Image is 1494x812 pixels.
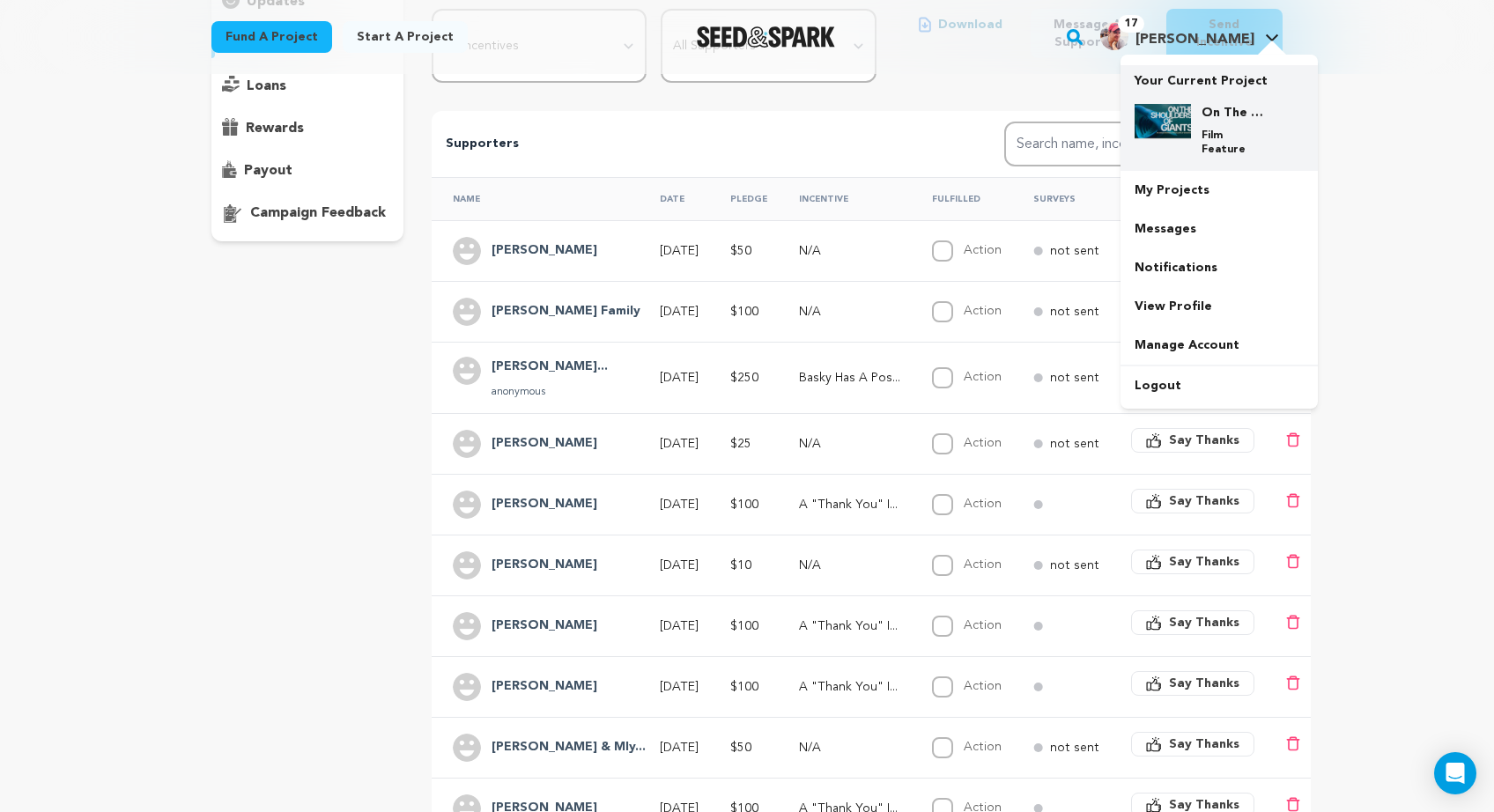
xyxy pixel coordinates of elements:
[1118,15,1144,33] span: 17
[343,21,468,53] a: Start a project
[1169,432,1239,449] span: Say Thanks
[1050,369,1099,387] p: not sent
[1120,210,1318,248] a: Messages
[1169,614,1239,631] span: Say Thanks
[1434,752,1476,794] div: Open Intercom Messenger
[1120,287,1318,326] a: View Profile
[799,617,900,635] p: A "Thank You" In The Film Credits
[1169,675,1239,692] span: Say Thanks
[1120,171,1318,210] a: My Projects
[1131,671,1254,696] button: Say Thanks
[660,303,699,321] p: [DATE]
[1169,553,1239,571] span: Say Thanks
[492,357,608,378] h4: Ryan van Ausdall
[1120,326,1318,365] a: Manage Account
[1097,18,1283,50] a: Scott D.'s Profile
[244,160,292,181] p: payout
[1097,18,1283,55] span: Scott D.'s Profile
[964,244,1002,256] label: Action
[639,177,709,220] th: Date
[1131,428,1254,453] button: Say Thanks
[1135,33,1254,47] span: [PERSON_NAME]
[250,203,386,224] p: campaign feedback
[446,134,948,155] p: Supporters
[1100,22,1254,50] div: Scott D.'s Profile
[660,435,699,453] p: [DATE]
[492,555,597,576] h4: Lisa Mod
[432,177,639,220] th: Name
[453,237,481,265] img: user.png
[1110,177,1265,220] th: Thanks
[799,303,900,321] p: N/A
[964,437,1002,449] label: Action
[730,681,758,693] span: $100
[964,305,1002,317] label: Action
[660,617,699,635] p: [DATE]
[211,199,403,227] button: campaign feedback
[709,177,778,220] th: Pledge
[964,680,1002,692] label: Action
[1135,65,1304,171] a: Your Current Project On The Shoulders Of Giants Film Feature
[799,678,900,696] p: A "Thank You" In The Film Credits
[453,612,481,640] img: user.png
[211,72,403,100] button: loans
[1012,177,1110,220] th: Surveys
[1050,303,1099,321] p: not sent
[492,737,646,758] h4: Mike Mara & Mlyn
[730,742,751,754] span: $50
[211,114,403,143] button: rewards
[453,298,481,326] img: user.png
[799,369,900,387] p: Basky Has A Posse sticker
[660,242,699,260] p: [DATE]
[697,26,835,48] a: Seed&Spark Homepage
[211,21,332,53] a: Fund a project
[1169,735,1239,753] span: Say Thanks
[453,551,481,579] img: user.png
[660,678,699,696] p: [DATE]
[453,673,481,701] img: user.png
[964,741,1002,753] label: Action
[730,559,751,572] span: $10
[1050,242,1099,260] p: not sent
[1135,65,1304,90] p: Your Current Project
[660,739,699,757] p: [DATE]
[211,157,403,185] button: payout
[730,498,758,511] span: $100
[492,433,597,454] h4: Jeff Alberts
[799,739,900,757] p: N/A
[1131,489,1254,513] button: Say Thanks
[1050,557,1099,574] p: not sent
[660,369,699,387] p: [DATE]
[1050,739,1099,757] p: not sent
[730,372,758,384] span: $250
[453,734,481,762] img: user.png
[1050,435,1099,453] p: not sent
[730,438,751,450] span: $25
[730,306,758,318] span: $100
[730,245,751,257] span: $50
[492,616,597,637] h4: Ben H.
[246,118,304,139] p: rewards
[1131,550,1254,574] button: Say Thanks
[1169,492,1239,510] span: Say Thanks
[453,430,481,458] img: user.png
[964,619,1002,631] label: Action
[799,242,900,260] p: N/A
[799,557,900,574] p: N/A
[492,385,608,399] p: anonymous
[660,496,699,513] p: [DATE]
[453,357,481,385] img: user.png
[964,498,1002,510] label: Action
[1131,732,1254,757] button: Say Thanks
[453,491,481,519] img: user.png
[1135,104,1191,139] img: b9fb2803be207890.jpg
[492,301,640,322] h4: Riggs Family
[1202,129,1265,157] p: Film Feature
[778,177,911,220] th: Incentive
[911,177,1012,220] th: Fulfilled
[1120,366,1318,405] a: Logout
[964,558,1002,571] label: Action
[247,76,286,97] p: loans
[1004,122,1268,166] input: Search name, incentive, amount
[1100,22,1128,50] img: 73bbabdc3393ef94.png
